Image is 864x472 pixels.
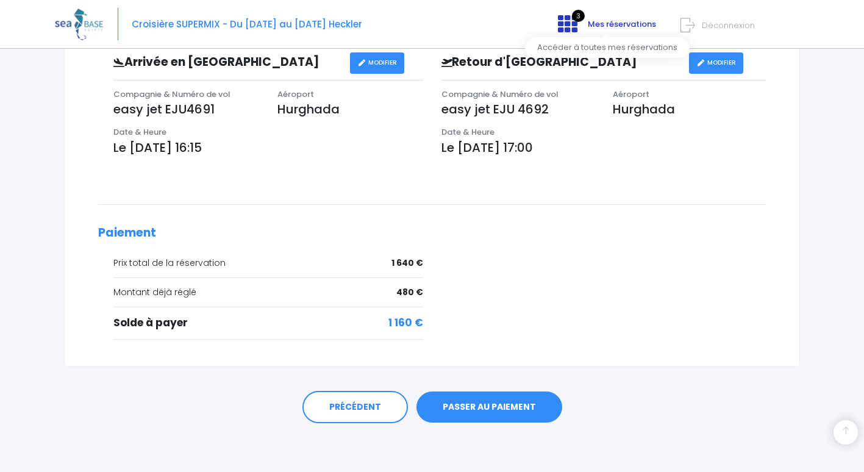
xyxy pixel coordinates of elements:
[396,286,423,299] span: 480 €
[113,138,423,157] p: Le [DATE] 16:15
[388,315,423,331] span: 1 160 €
[113,88,230,100] span: Compagnie & Numéro de vol
[572,10,585,22] span: 3
[132,18,362,30] span: Croisière SUPERMIX - Du [DATE] au [DATE] Heckler
[525,37,690,58] div: Accéder à toutes mes réservations
[104,55,350,70] h3: Arrivée en [GEOGRAPHIC_DATA]
[113,257,423,270] div: Prix total de la réservation
[441,138,766,157] p: Le [DATE] 17:00
[441,100,594,118] p: easy jet EJU 4692
[113,126,166,138] span: Date & Heure
[113,286,423,299] div: Montant déjà réglé
[277,100,423,118] p: Hurghada
[98,226,766,240] h2: Paiement
[441,88,559,100] span: Compagnie & Numéro de vol
[588,18,656,30] span: Mes réservations
[302,391,408,424] a: PRÉCÉDENT
[391,257,423,270] span: 1 640 €
[702,20,755,31] span: Déconnexion
[113,315,423,331] div: Solde à payer
[441,126,494,138] span: Date & Heure
[416,392,562,423] a: PASSER AU PAIEMENT
[113,100,259,118] p: easy jet EJU4691
[613,100,766,118] p: Hurghada
[350,52,404,74] a: MODIFIER
[689,52,743,74] a: MODIFIER
[613,88,649,100] span: Aéroport
[277,88,314,100] span: Aéroport
[432,55,690,70] h3: Retour d'[GEOGRAPHIC_DATA]
[548,23,663,34] a: 3 Mes réservations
